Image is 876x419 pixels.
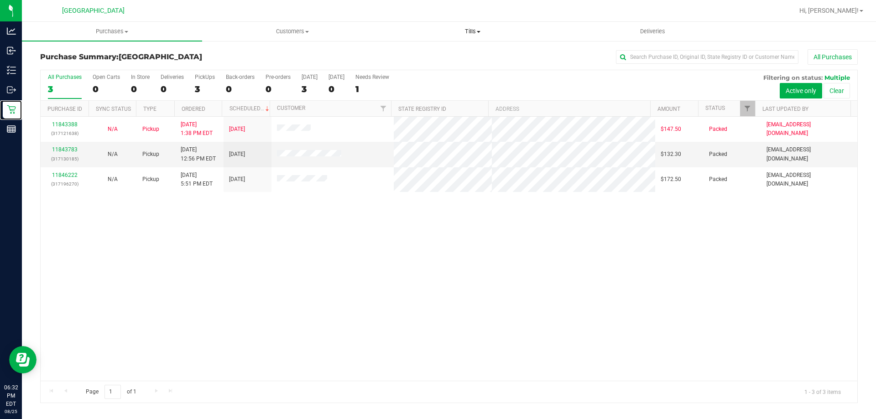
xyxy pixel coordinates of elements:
[7,124,16,134] inline-svg: Reports
[7,26,16,36] inline-svg: Analytics
[766,120,852,138] span: [EMAIL_ADDRESS][DOMAIN_NAME]
[382,22,563,41] a: Tills
[302,74,318,80] div: [DATE]
[7,105,16,114] inline-svg: Retail
[226,84,255,94] div: 0
[203,27,382,36] span: Customers
[131,84,150,94] div: 0
[46,155,83,163] p: (317130185)
[108,125,118,134] button: N/A
[4,383,18,408] p: 06:32 PM EDT
[277,105,305,111] a: Customer
[142,175,159,184] span: Pickup
[229,150,245,159] span: [DATE]
[398,106,446,112] a: State Registry ID
[22,27,202,36] span: Purchases
[108,150,118,159] button: N/A
[355,84,389,94] div: 1
[383,27,562,36] span: Tills
[142,125,159,134] span: Pickup
[355,74,389,80] div: Needs Review
[705,105,725,111] a: Status
[376,101,391,116] a: Filter
[302,84,318,94] div: 3
[762,106,808,112] a: Last Updated By
[229,175,245,184] span: [DATE]
[4,408,18,415] p: 08/25
[108,175,118,184] button: N/A
[328,84,344,94] div: 0
[119,52,202,61] span: [GEOGRAPHIC_DATA]
[142,150,159,159] span: Pickup
[266,74,291,80] div: Pre-orders
[563,22,743,41] a: Deliveries
[7,66,16,75] inline-svg: Inventory
[40,53,313,61] h3: Purchase Summary:
[657,106,680,112] a: Amount
[808,49,858,65] button: All Purchases
[93,84,120,94] div: 0
[182,106,205,112] a: Ordered
[47,106,82,112] a: Purchase ID
[78,385,144,399] span: Page of 1
[628,27,678,36] span: Deliveries
[93,74,120,80] div: Open Carts
[143,106,156,112] a: Type
[766,145,852,163] span: [EMAIL_ADDRESS][DOMAIN_NAME]
[52,172,78,178] a: 11846222
[46,180,83,188] p: (317196270)
[48,74,82,80] div: All Purchases
[22,22,202,41] a: Purchases
[161,84,184,94] div: 0
[266,84,291,94] div: 0
[229,125,245,134] span: [DATE]
[48,84,82,94] div: 3
[7,85,16,94] inline-svg: Outbound
[46,129,83,138] p: (317121638)
[96,106,131,112] a: Sync Status
[104,385,121,399] input: 1
[181,145,216,163] span: [DATE] 12:56 PM EDT
[195,84,215,94] div: 3
[108,126,118,132] span: Not Applicable
[229,105,271,112] a: Scheduled
[161,74,184,80] div: Deliveries
[763,74,823,81] span: Filtering on status:
[616,50,798,64] input: Search Purchase ID, Original ID, State Registry ID or Customer Name...
[108,176,118,182] span: Not Applicable
[709,175,727,184] span: Packed
[824,74,850,81] span: Multiple
[780,83,822,98] button: Active only
[766,171,852,188] span: [EMAIL_ADDRESS][DOMAIN_NAME]
[797,385,848,398] span: 1 - 3 of 3 items
[181,120,213,138] span: [DATE] 1:38 PM EDT
[488,101,650,117] th: Address
[328,74,344,80] div: [DATE]
[661,125,681,134] span: $147.50
[709,150,727,159] span: Packed
[181,171,213,188] span: [DATE] 5:51 PM EDT
[740,101,755,116] a: Filter
[226,74,255,80] div: Back-orders
[195,74,215,80] div: PickUps
[52,121,78,128] a: 11843388
[62,7,125,15] span: [GEOGRAPHIC_DATA]
[824,83,850,98] button: Clear
[661,150,681,159] span: $132.30
[709,125,727,134] span: Packed
[131,74,150,80] div: In Store
[108,151,118,157] span: Not Applicable
[202,22,382,41] a: Customers
[661,175,681,184] span: $172.50
[799,7,859,14] span: Hi, [PERSON_NAME]!
[7,46,16,55] inline-svg: Inbound
[52,146,78,153] a: 11843783
[9,346,36,373] iframe: Resource center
